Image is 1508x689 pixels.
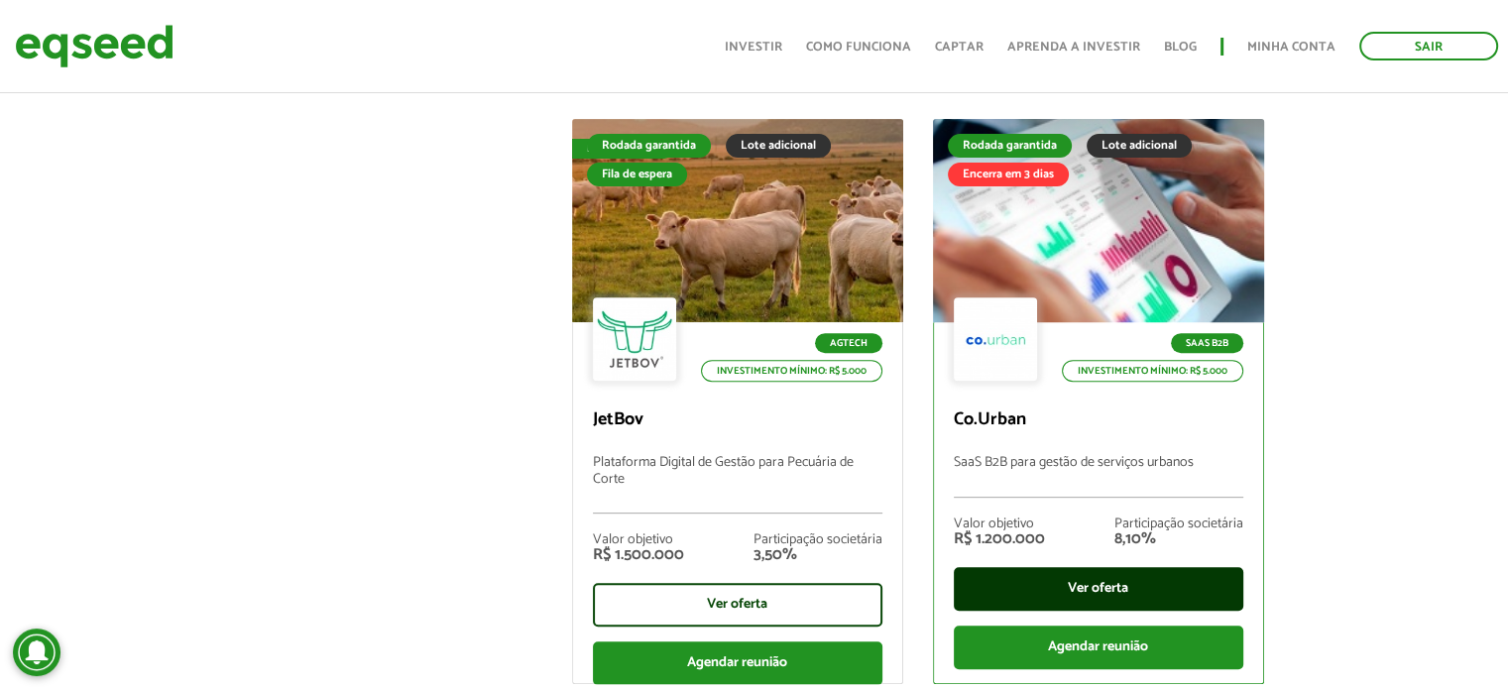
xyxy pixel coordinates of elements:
div: Ver oferta [593,583,882,627]
p: Plataforma Digital de Gestão para Pecuária de Corte [593,455,882,514]
a: Captar [935,41,984,54]
p: Agtech [815,333,882,353]
div: Valor objetivo [954,517,1045,531]
div: Participação societária [1114,517,1243,531]
div: Rodada garantida [948,134,1072,158]
div: Participação societária [754,533,882,547]
div: Valor objetivo [593,533,684,547]
p: Investimento mínimo: R$ 5.000 [1062,360,1243,382]
img: EqSeed [15,20,174,72]
a: Como funciona [806,41,911,54]
div: R$ 1.200.000 [954,531,1045,547]
a: Rodada garantida Lote adicional Encerra em 3 dias SaaS B2B Investimento mínimo: R$ 5.000 Co.Urban... [933,119,1264,684]
a: Investir [725,41,782,54]
p: SaaS B2B [1171,333,1243,353]
div: Lote adicional [1087,134,1192,158]
div: Fila de espera [587,163,687,186]
div: R$ 1.500.000 [593,547,684,563]
div: Ver oferta [954,567,1243,611]
p: Co.Urban [954,409,1243,431]
div: Rodada garantida [587,134,711,158]
div: Encerra em 3 dias [948,163,1069,186]
div: Lote adicional [726,134,831,158]
div: Agendar reunião [954,626,1243,669]
a: Aprenda a investir [1007,41,1140,54]
a: Blog [1164,41,1197,54]
p: JetBov [593,409,882,431]
div: 3,50% [754,547,882,563]
p: SaaS B2B para gestão de serviços urbanos [954,455,1243,498]
div: Agendar reunião [593,641,882,685]
p: Investimento mínimo: R$ 5.000 [701,360,882,382]
div: Fila de espera [572,139,674,159]
div: 8,10% [1114,531,1243,547]
a: Sair [1359,32,1498,60]
a: Fila de espera Rodada garantida Lote adicional Fila de espera Agtech Investimento mínimo: R$ 5.00... [572,119,903,684]
a: Minha conta [1247,41,1335,54]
